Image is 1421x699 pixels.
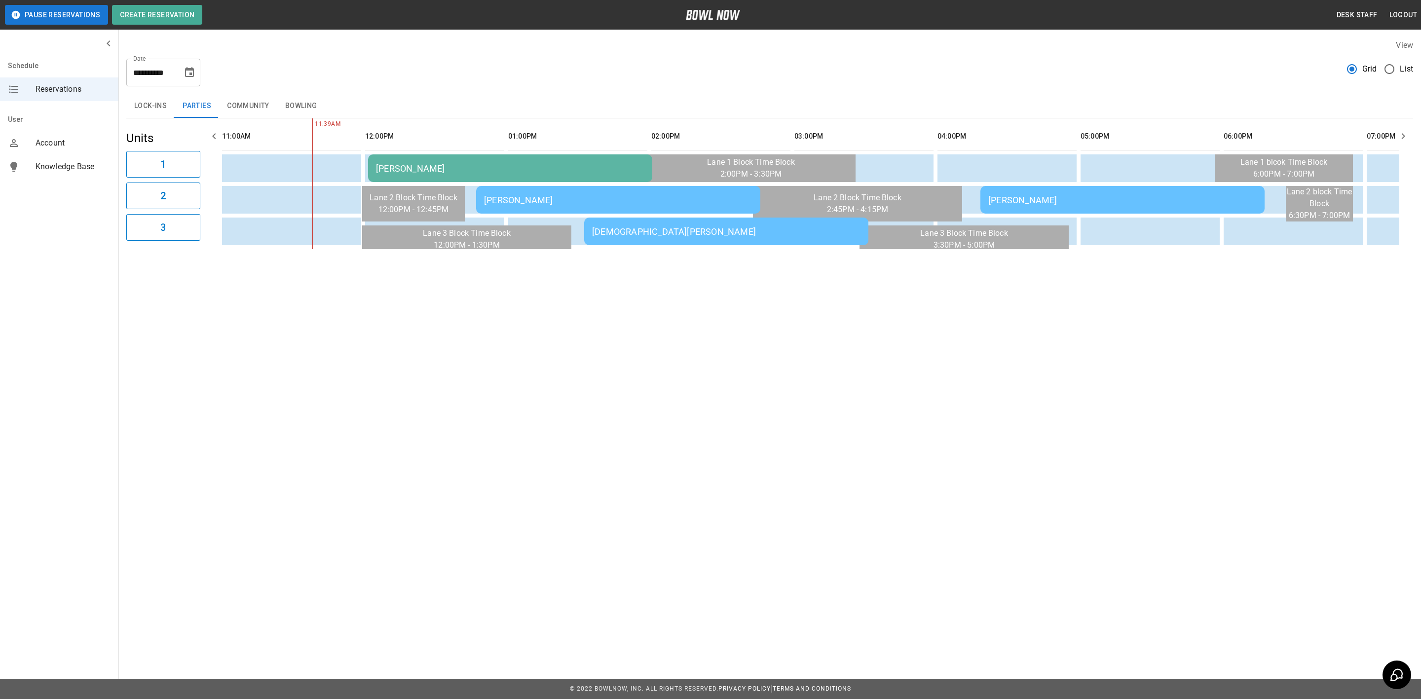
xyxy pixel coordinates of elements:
div: [PERSON_NAME] [484,195,752,205]
div: inventory tabs [126,94,1413,118]
img: logo [686,10,740,20]
button: Create Reservation [112,5,202,25]
span: Grid [1362,63,1377,75]
span: Reservations [36,83,111,95]
button: Pause Reservations [5,5,108,25]
button: 3 [126,214,200,241]
span: List [1400,63,1413,75]
h6: 3 [160,220,166,235]
div: [PERSON_NAME] [988,195,1257,205]
label: View [1396,40,1413,50]
h6: 2 [160,188,166,204]
div: [DEMOGRAPHIC_DATA][PERSON_NAME] [592,226,860,237]
button: Logout [1385,6,1421,24]
a: Terms and Conditions [773,685,851,692]
button: Community [219,94,277,118]
button: 2 [126,183,200,209]
button: Desk Staff [1333,6,1382,24]
span: Account [36,137,111,149]
button: 1 [126,151,200,178]
div: [PERSON_NAME] [376,163,644,174]
h6: 1 [160,156,166,172]
button: Choose date, selected date is Oct 11, 2025 [180,63,199,82]
a: Privacy Policy [718,685,771,692]
button: Bowling [277,94,325,118]
th: 12:00PM [365,122,504,150]
span: 11:39AM [312,119,315,129]
span: Knowledge Base [36,161,111,173]
span: © 2022 BowlNow, Inc. All Rights Reserved. [570,685,718,692]
h5: Units [126,130,200,146]
th: 11:00AM [222,122,361,150]
button: Lock-ins [126,94,175,118]
button: Parties [175,94,219,118]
